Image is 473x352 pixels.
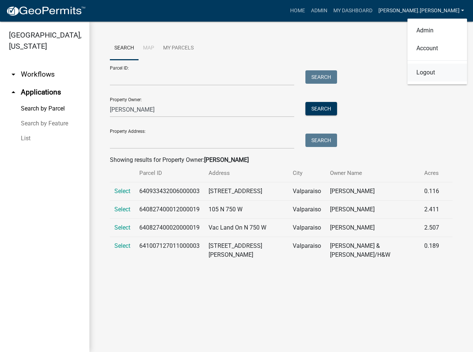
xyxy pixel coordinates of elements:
td: [PERSON_NAME] [326,219,420,237]
button: Search [305,70,337,84]
a: Admin [308,4,330,18]
th: City [288,164,326,182]
td: Valparaiso [288,182,326,201]
td: [PERSON_NAME] [326,201,420,219]
td: [STREET_ADDRESS] [204,182,288,201]
div: [PERSON_NAME].[PERSON_NAME] [407,19,467,84]
th: Owner Name [326,164,420,182]
strong: [PERSON_NAME] [204,156,249,163]
a: Account [407,39,467,57]
td: 0.116 [420,182,444,201]
a: Select [114,224,130,231]
td: 0.189 [420,237,444,264]
a: My Parcels [159,36,198,60]
a: Select [114,242,130,249]
td: 2.411 [420,201,444,219]
a: Logout [407,64,467,81]
a: Select [114,206,130,213]
td: Valparaiso [288,219,326,237]
td: 640827400020000019 [135,219,204,237]
a: Home [287,4,308,18]
th: Acres [420,164,444,182]
td: Vac Land On N 750 W [204,219,288,237]
td: 2.507 [420,219,444,237]
td: [PERSON_NAME] [326,182,420,201]
td: [STREET_ADDRESS][PERSON_NAME] [204,237,288,264]
td: 640933432006000003 [135,182,204,201]
a: Select [114,188,130,195]
td: Valparaiso [288,201,326,219]
td: 640827400012000019 [135,201,204,219]
button: Search [305,134,337,147]
th: Address [204,164,288,182]
td: Valparaiso [288,237,326,264]
i: arrow_drop_down [9,70,18,79]
a: My Dashboard [330,4,375,18]
button: Search [305,102,337,115]
div: Showing results for Property Owner: [110,156,453,164]
a: [PERSON_NAME].[PERSON_NAME] [375,4,467,18]
i: arrow_drop_up [9,88,18,97]
th: Parcel ID [135,164,204,182]
a: Search [110,36,139,60]
td: [PERSON_NAME] & [PERSON_NAME]/H&W [326,237,420,264]
td: 641007127011000003 [135,237,204,264]
td: 105 N 750 W [204,201,288,219]
a: Admin [407,22,467,39]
